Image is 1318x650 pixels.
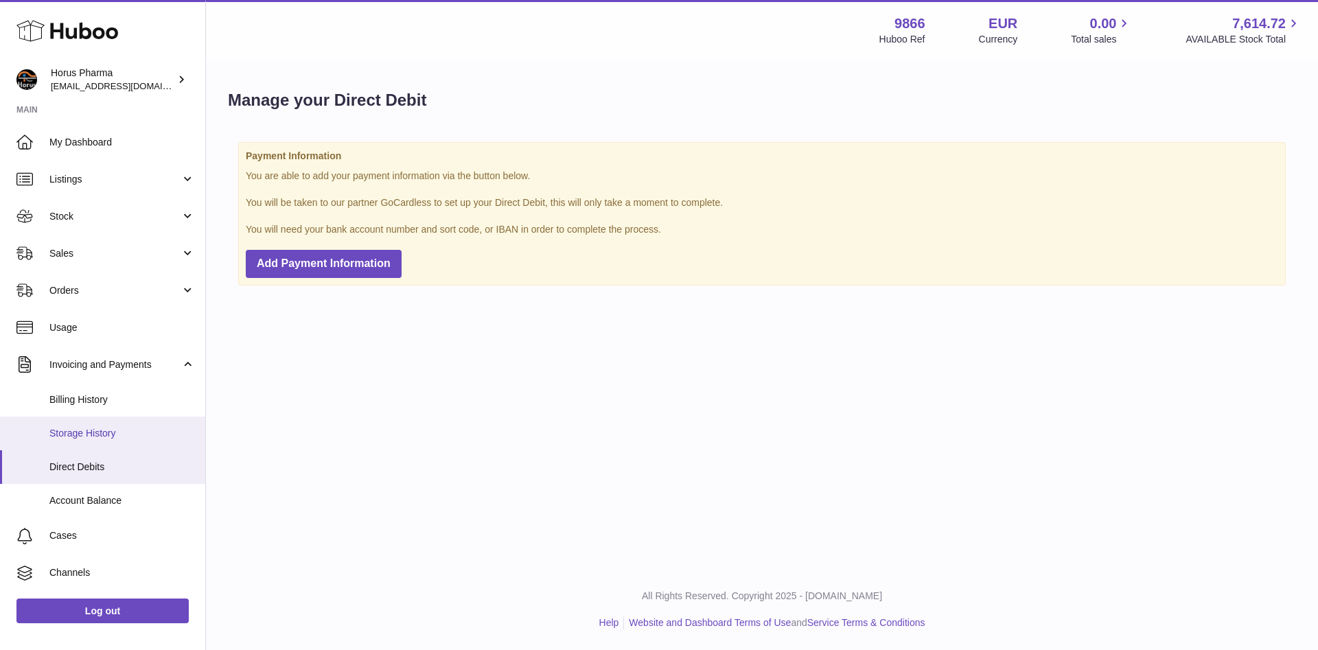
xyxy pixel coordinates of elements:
span: My Dashboard [49,136,195,149]
li: and [624,616,925,629]
span: Listings [49,173,181,186]
span: Total sales [1071,33,1132,46]
p: You are able to add your payment information via the button below. [246,170,1278,183]
span: Stock [49,210,181,223]
span: [EMAIL_ADDRESS][DOMAIN_NAME] [51,80,202,91]
strong: Payment Information [246,150,1278,163]
span: Add Payment Information [257,257,391,269]
span: AVAILABLE Stock Total [1186,33,1302,46]
p: All Rights Reserved. Copyright 2025 - [DOMAIN_NAME] [217,590,1307,603]
span: Usage [49,321,195,334]
span: Invoicing and Payments [49,358,181,371]
a: 7,614.72 AVAILABLE Stock Total [1186,14,1302,46]
div: Huboo Ref [879,33,925,46]
strong: 9866 [894,14,925,33]
p: You will be taken to our partner GoCardless to set up your Direct Debit, this will only take a mo... [246,196,1278,209]
a: Log out [16,599,189,623]
span: Storage History [49,427,195,440]
div: Horus Pharma [51,67,174,93]
span: 7,614.72 [1232,14,1286,33]
img: info@horus-pharma.nl [16,69,37,90]
a: Website and Dashboard Terms of Use [629,617,791,628]
span: Sales [49,247,181,260]
a: Help [599,617,619,628]
h1: Manage your Direct Debit [228,89,426,111]
span: Account Balance [49,494,195,507]
strong: EUR [988,14,1017,33]
button: Add Payment Information [246,250,402,278]
span: Orders [49,284,181,297]
span: Cases [49,529,195,542]
p: You will need your bank account number and sort code, or IBAN in order to complete the process. [246,223,1278,236]
a: 0.00 Total sales [1071,14,1132,46]
span: 0.00 [1090,14,1117,33]
div: Currency [979,33,1018,46]
span: Direct Debits [49,461,195,474]
a: Service Terms & Conditions [807,617,925,628]
span: Billing History [49,393,195,406]
span: Channels [49,566,195,579]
